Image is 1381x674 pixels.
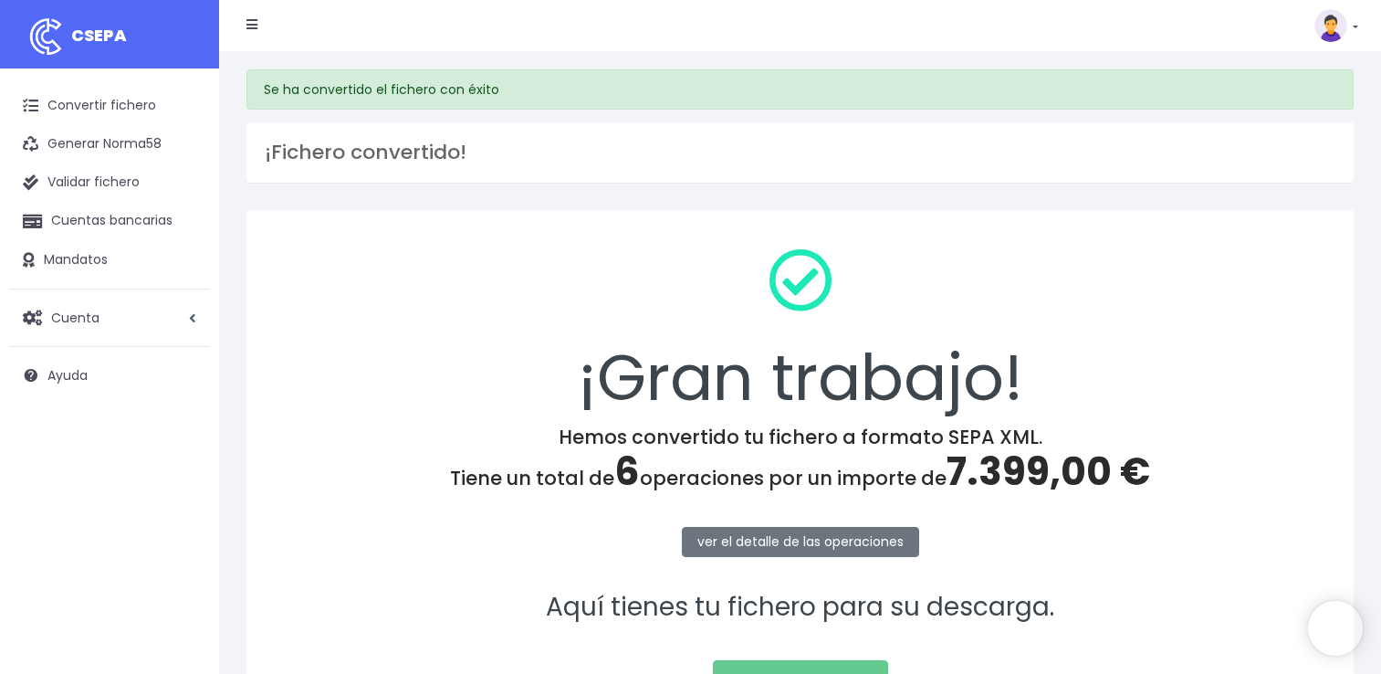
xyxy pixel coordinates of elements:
a: ver el detalle de las operaciones [682,527,919,557]
span: CSEPA [71,24,127,47]
span: 6 [614,445,640,499]
a: Cuentas bancarias [9,202,210,240]
p: Aquí tienes tu fichero para su descarga. [270,587,1330,628]
a: Cuenta [9,299,210,337]
a: Mandatos [9,241,210,279]
div: ¡Gran trabajo! [270,234,1330,426]
h3: ¡Fichero convertido! [265,141,1335,164]
a: Validar fichero [9,163,210,202]
a: Ayuda [9,356,210,395]
span: 7.399,00 € [947,445,1150,499]
a: Generar Norma58 [9,125,210,163]
a: Convertir fichero [9,87,210,125]
div: Se ha convertido el fichero con éxito [246,69,1354,110]
img: profile [1314,9,1347,42]
span: Cuenta [51,308,99,326]
span: Ayuda [47,366,88,384]
h4: Hemos convertido tu fichero a formato SEPA XML. Tiene un total de operaciones por un importe de [270,426,1330,495]
img: logo [23,14,68,59]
